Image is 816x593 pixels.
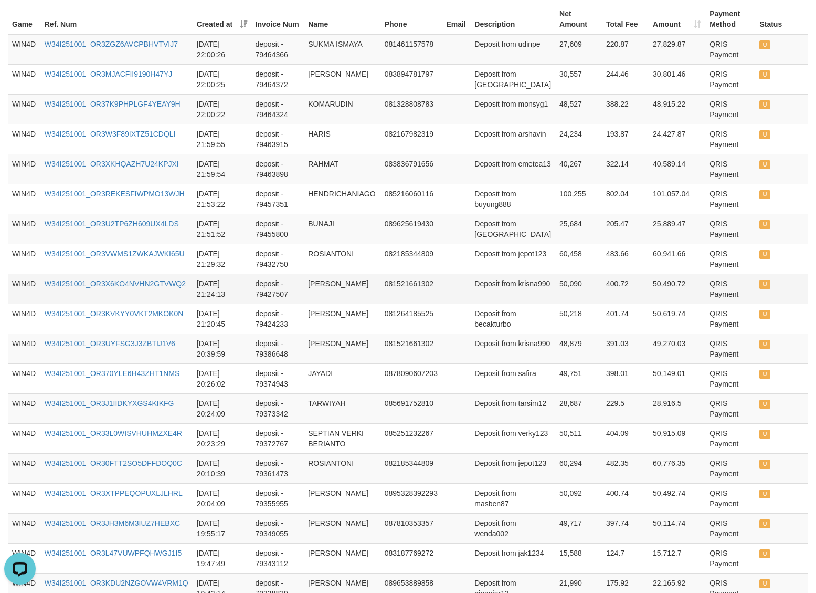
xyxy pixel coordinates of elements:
[8,34,40,65] td: WIN4D
[602,184,649,214] td: 802.04
[45,339,175,348] a: W34I251001_OR3UYFSG3J3ZBTIJ1V6
[649,34,705,65] td: 27,829.87
[602,393,649,423] td: 229.5
[470,214,555,244] td: Deposit from [GEOGRAPHIC_DATA]
[759,519,770,528] span: UNPAID
[193,4,251,34] th: Created at: activate to sort column ascending
[251,423,304,453] td: deposit - 79372767
[304,214,380,244] td: BUNAJI
[602,154,649,184] td: 322.14
[193,543,251,573] td: [DATE] 19:47:49
[380,274,442,304] td: 081521661302
[193,393,251,423] td: [DATE] 20:24:09
[380,124,442,154] td: 082167982319
[4,4,36,36] button: Open LiveChat chat widget
[602,244,649,274] td: 483.66
[45,190,185,198] a: W34I251001_OR3REKESFIWPMO13WJH
[649,304,705,334] td: 50,619.74
[304,543,380,573] td: [PERSON_NAME]
[705,154,755,184] td: QRIS Payment
[705,363,755,393] td: QRIS Payment
[251,214,304,244] td: deposit - 79455800
[705,453,755,483] td: QRIS Payment
[555,154,602,184] td: 40,267
[705,214,755,244] td: QRIS Payment
[45,579,188,587] a: W34I251001_OR3KDU2NZGOVW4VRM1Q
[251,513,304,543] td: deposit - 79349055
[649,334,705,363] td: 49,270.03
[8,334,40,363] td: WIN4D
[602,483,649,513] td: 400.74
[380,214,442,244] td: 089625619430
[45,459,182,467] a: W34I251001_OR30FTT2SO5DFFDOQ0C
[705,334,755,363] td: QRIS Payment
[380,184,442,214] td: 085216060116
[380,334,442,363] td: 081521661302
[470,184,555,214] td: Deposit from buyung888
[304,334,380,363] td: [PERSON_NAME]
[45,130,176,138] a: W34I251001_OR3W3F89IXTZ51CDQLI
[555,423,602,453] td: 50,511
[649,483,705,513] td: 50,492.74
[251,154,304,184] td: deposit - 79463898
[193,483,251,513] td: [DATE] 20:04:09
[649,154,705,184] td: 40,589.14
[251,304,304,334] td: deposit - 79424233
[380,4,442,34] th: Phone
[705,543,755,573] td: QRIS Payment
[304,513,380,543] td: [PERSON_NAME]
[759,340,770,349] span: UNPAID
[705,124,755,154] td: QRIS Payment
[251,363,304,393] td: deposit - 79374943
[705,94,755,124] td: QRIS Payment
[470,154,555,184] td: Deposit from emetea13
[470,4,555,34] th: Description
[251,334,304,363] td: deposit - 79386648
[602,4,649,34] th: Total Fee
[470,304,555,334] td: Deposit from becakturbo
[555,34,602,65] td: 27,609
[649,453,705,483] td: 60,776.35
[705,483,755,513] td: QRIS Payment
[8,393,40,423] td: WIN4D
[602,64,649,94] td: 244.46
[380,363,442,393] td: 0878090607203
[193,363,251,393] td: [DATE] 20:26:02
[45,519,180,527] a: W34I251001_OR3JH3M6M3IUZ7HEBXC
[470,543,555,573] td: Deposit from jak1234
[649,543,705,573] td: 15,712.7
[45,100,181,108] a: W34I251001_OR37K9PHPLGF4YEAY9H
[759,400,770,409] span: UNPAID
[193,184,251,214] td: [DATE] 21:53:22
[380,513,442,543] td: 087810353357
[602,34,649,65] td: 220.87
[45,369,180,378] a: W34I251001_OR370YLE6H43ZHT1NMS
[759,40,770,49] span: UNPAID
[602,363,649,393] td: 398.01
[759,549,770,558] span: UNPAID
[649,393,705,423] td: 28,916.5
[251,124,304,154] td: deposit - 79463915
[470,244,555,274] td: Deposit from jepot123
[45,549,182,557] a: W34I251001_OR3L47VUWPFQHWGJ1I5
[649,4,705,34] th: Amount: activate to sort column ascending
[304,393,380,423] td: TARWIYAH
[470,363,555,393] td: Deposit from safira
[193,34,251,65] td: [DATE] 22:00:26
[705,423,755,453] td: QRIS Payment
[649,244,705,274] td: 60,941.66
[304,304,380,334] td: [PERSON_NAME]
[8,513,40,543] td: WIN4D
[193,423,251,453] td: [DATE] 20:23:29
[380,304,442,334] td: 081264185525
[759,310,770,319] span: UNPAID
[45,249,185,258] a: W34I251001_OR3VWMS1ZWKAJWKI65U
[8,453,40,483] td: WIN4D
[555,274,602,304] td: 50,090
[380,393,442,423] td: 085691752810
[380,543,442,573] td: 083187769272
[251,244,304,274] td: deposit - 79432750
[8,64,40,94] td: WIN4D
[555,184,602,214] td: 100,255
[193,304,251,334] td: [DATE] 21:20:45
